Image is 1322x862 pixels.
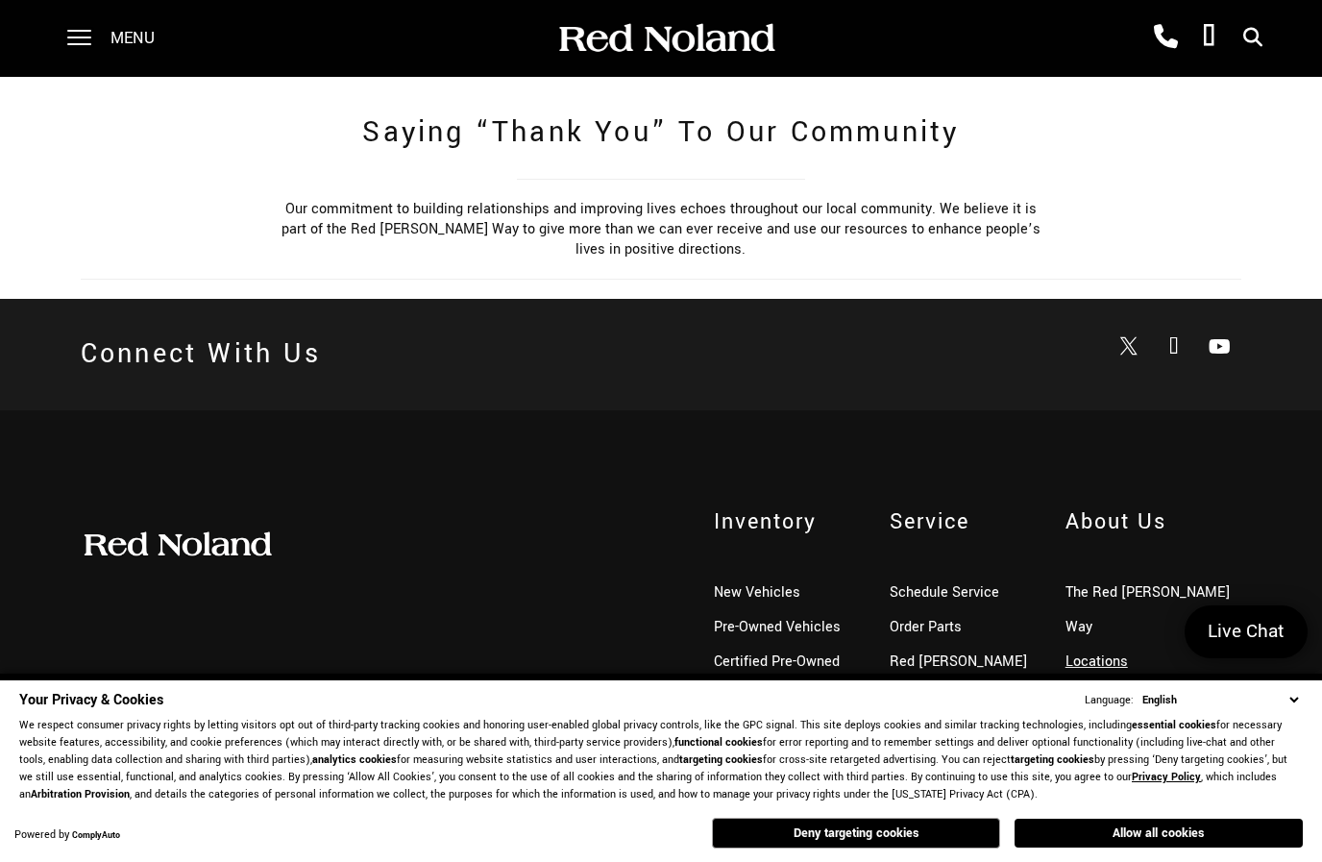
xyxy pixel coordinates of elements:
a: New Vehicles [714,582,800,603]
strong: essential cookies [1132,718,1216,732]
a: Red [PERSON_NAME] Collision Center In [US_STATE][GEOGRAPHIC_DATA] [890,652,1027,776]
select: Language Select [1138,691,1303,709]
a: Open Facebook in a new window [1155,328,1193,366]
h2: Connect With Us [81,328,321,382]
span: Service [890,506,1037,537]
h2: Saying “Thank You” To Our Community [81,106,1241,160]
a: Locations [1065,652,1128,672]
div: Our commitment to building relationships and improving lives echoes throughout our local communit... [264,199,1058,259]
strong: analytics cookies [312,752,397,767]
button: Allow all cookies [1015,819,1303,848]
img: Red Noland Auto Group [81,530,273,559]
strong: Arbitration Provision [31,787,130,801]
span: Your Privacy & Cookies [19,690,163,710]
p: We respect consumer privacy rights by letting visitors opt out of third-party tracking cookies an... [19,717,1303,803]
a: Privacy Policy [1132,770,1201,784]
button: Deny targeting cookies [712,818,1000,849]
a: Pre-Owned Vehicles [714,617,841,637]
strong: targeting cookies [1011,752,1094,767]
div: Language: [1085,695,1134,706]
a: Open Youtube-play in a new window [1200,328,1238,366]
a: Order Parts [890,617,962,637]
a: The Red [PERSON_NAME] Way [1065,582,1230,637]
a: Open Twitter in a new window [1110,329,1148,367]
strong: functional cookies [674,735,763,750]
span: About Us [1065,506,1241,537]
a: Certified Pre-Owned [714,652,840,672]
a: Live Chat [1185,605,1308,658]
div: Powered by [14,829,120,842]
a: ComplyAuto [72,829,120,842]
a: Schedule Service [890,582,999,603]
span: Inventory [714,506,861,537]
span: Live Chat [1198,619,1294,645]
strong: targeting cookies [679,752,763,767]
img: Red Noland Auto Group [555,22,776,56]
